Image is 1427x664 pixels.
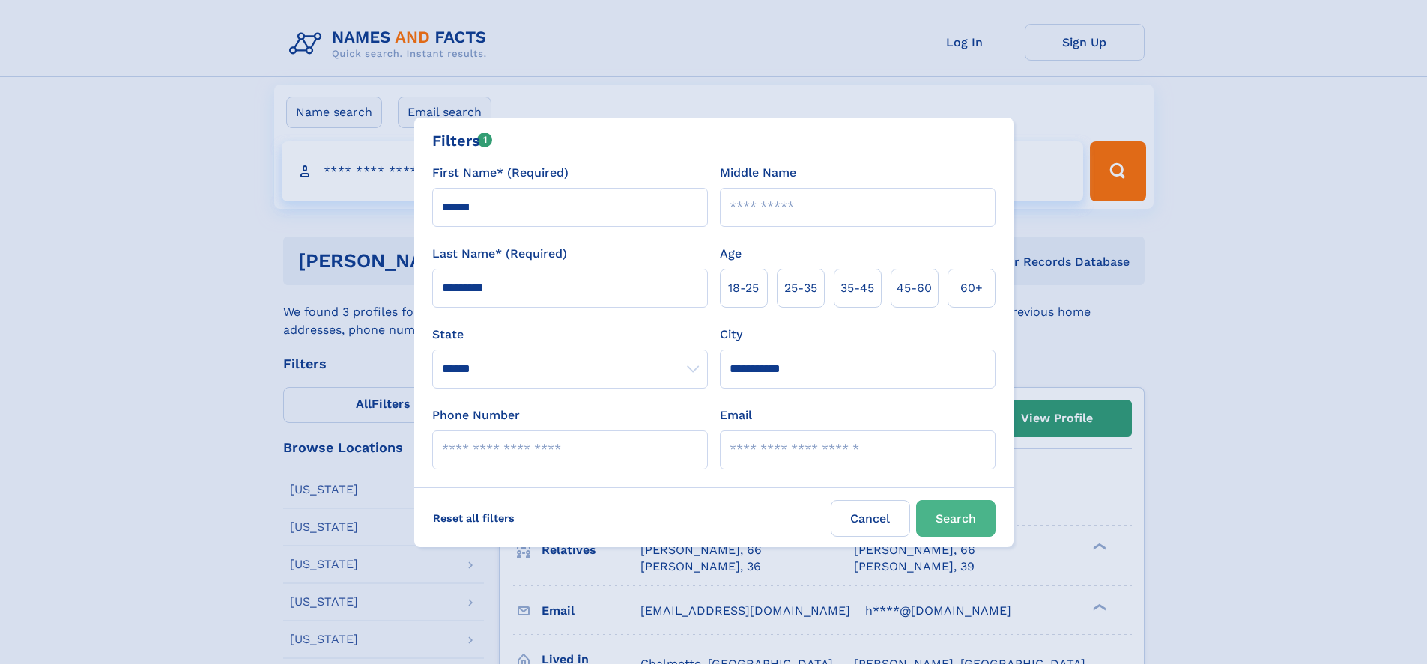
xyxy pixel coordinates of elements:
[728,279,759,297] span: 18‑25
[423,500,524,536] label: Reset all filters
[720,406,752,424] label: Email
[432,326,708,344] label: State
[831,500,910,537] label: Cancel
[432,164,569,182] label: First Name* (Required)
[960,279,983,297] span: 60+
[916,500,996,537] button: Search
[432,130,493,152] div: Filters
[432,406,520,424] label: Phone Number
[720,326,742,344] label: City
[720,164,796,182] label: Middle Name
[784,279,817,297] span: 25‑35
[720,245,742,263] label: Age
[840,279,874,297] span: 35‑45
[432,245,567,263] label: Last Name* (Required)
[897,279,932,297] span: 45‑60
